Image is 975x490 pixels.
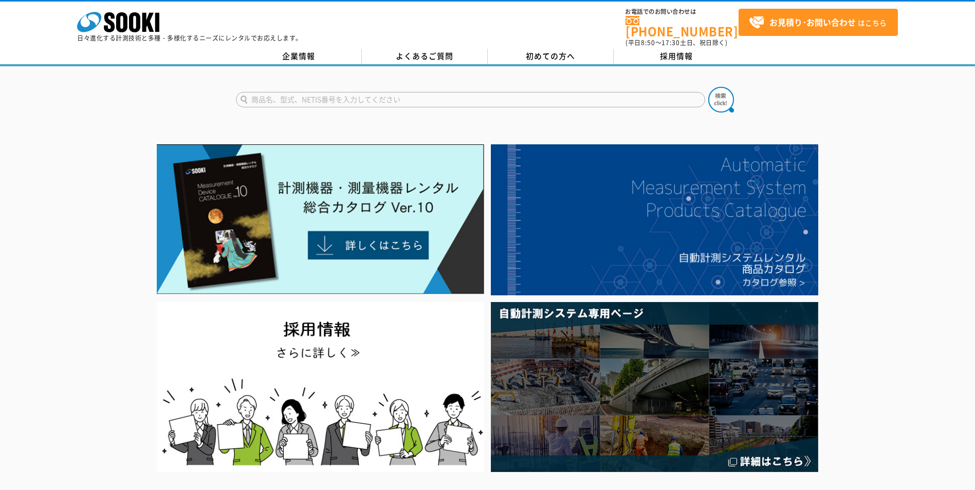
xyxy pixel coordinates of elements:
img: 自動計測システムカタログ [491,144,818,295]
a: 採用情報 [614,49,740,64]
span: 17:30 [661,38,680,47]
span: (平日 ～ 土日、祝日除く) [626,38,727,47]
img: btn_search.png [708,87,734,112]
p: 日々進化する計測技術と多種・多様化するニーズにレンタルでお応えします。 [77,35,302,41]
span: 8:50 [641,38,655,47]
a: 企業情報 [236,49,362,64]
input: 商品名、型式、NETIS番号を入力してください [236,92,705,107]
img: SOOKI recruit [157,302,484,472]
strong: お見積り･お問い合わせ [769,16,856,28]
img: Catalog Ver10 [157,144,484,294]
a: よくあるご質問 [362,49,488,64]
a: お見積り･お問い合わせはこちら [739,9,898,36]
span: はこちら [749,15,887,30]
img: 自動計測システム専用ページ [491,302,818,472]
a: [PHONE_NUMBER] [626,16,739,37]
a: 初めての方へ [488,49,614,64]
span: 初めての方へ [526,50,575,62]
span: お電話でのお問い合わせは [626,9,739,15]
